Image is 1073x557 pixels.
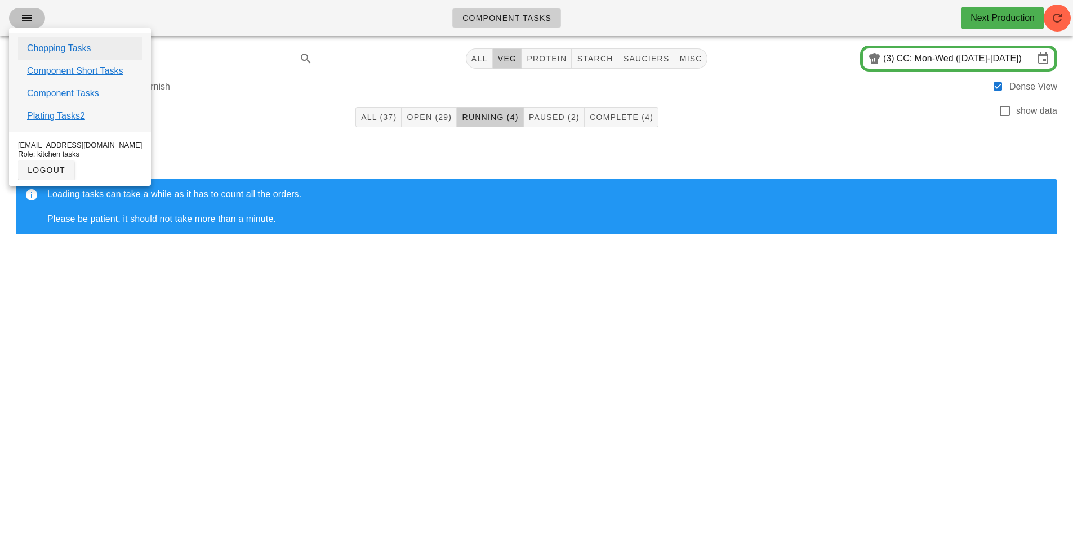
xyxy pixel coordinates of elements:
a: Component Tasks [452,8,561,28]
div: Next Production [970,11,1035,25]
button: Paused (2) [524,107,585,127]
a: Component Short Tasks [27,64,123,78]
span: Open (29) [406,113,452,122]
span: All (37) [360,113,397,122]
label: Dense View [1009,81,1057,92]
button: starch [572,48,618,69]
a: Component Tasks [27,87,99,100]
span: sauciers [623,54,670,63]
div: [EMAIL_ADDRESS][DOMAIN_NAME] [18,141,142,150]
div: (3) [883,53,897,64]
a: Chopping Tasks [27,42,91,55]
button: protein [522,48,572,69]
button: sauciers [618,48,675,69]
button: Open (29) [402,107,457,127]
span: All [471,54,488,63]
button: Complete (4) [585,107,658,127]
span: veg [497,54,517,63]
a: Plating Tasks2 [27,109,85,123]
div: Loading tasks can take a while as it has to count all the orders. Please be patient, it should no... [47,188,1048,225]
button: misc [674,48,707,69]
button: All (37) [355,107,402,127]
div: Loading tasks... [7,135,1066,252]
button: logout [18,160,74,180]
span: Complete (4) [589,113,653,122]
span: protein [526,54,567,63]
button: Running (4) [457,107,523,127]
span: Component Tasks [462,14,551,23]
span: logout [27,166,65,175]
button: All [466,48,493,69]
span: Running (4) [461,113,518,122]
label: show data [1016,105,1057,117]
span: starch [576,54,613,63]
span: Paused (2) [528,113,580,122]
span: misc [679,54,702,63]
button: veg [493,48,522,69]
div: Role: kitchen tasks [18,150,142,159]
